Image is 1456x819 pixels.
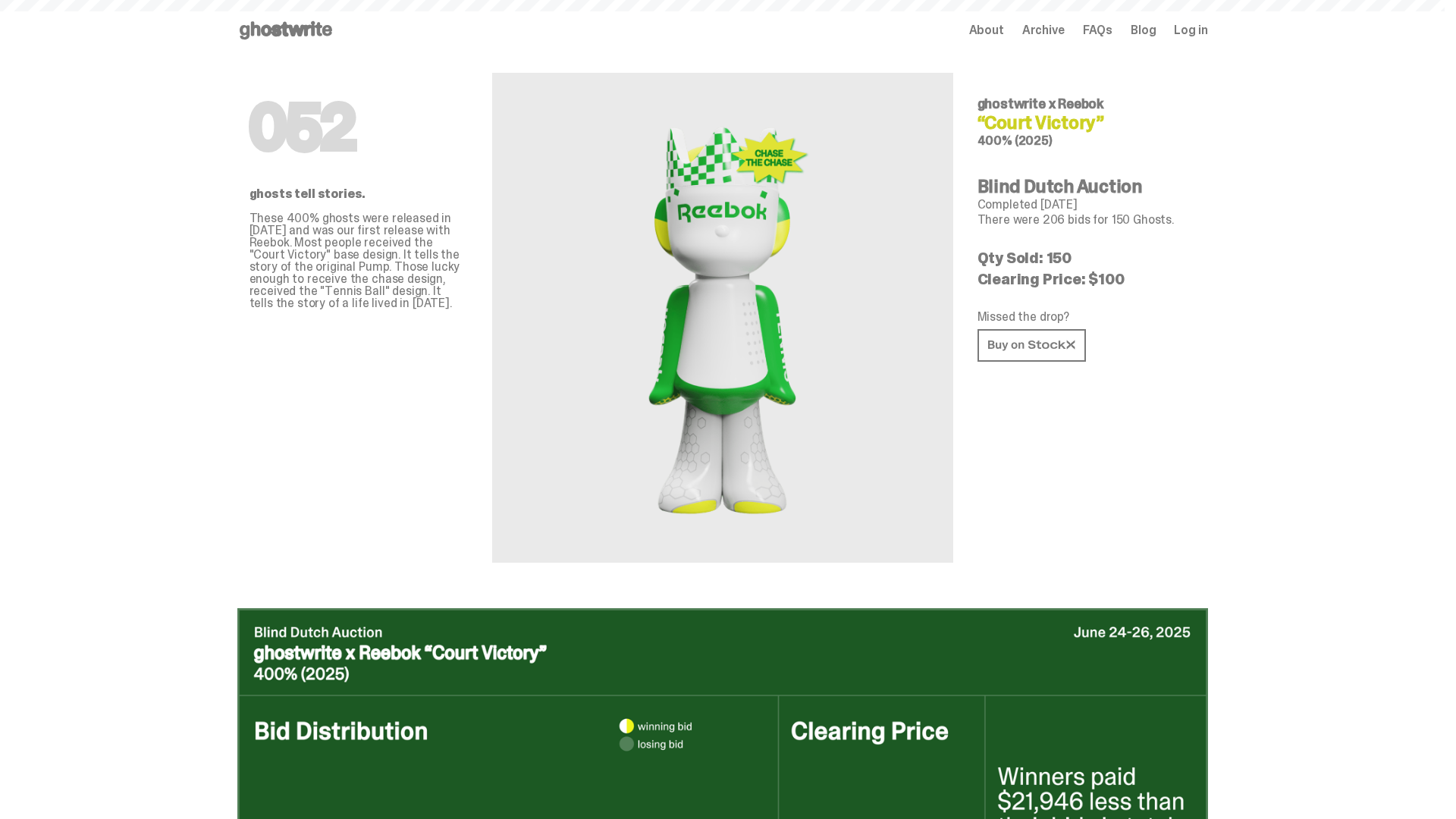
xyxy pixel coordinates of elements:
[977,214,1196,226] p: There were 206 bids for 150 Ghosts.
[977,133,1053,149] span: 400% (2025)
[249,97,468,158] h1: 052
[977,199,1196,211] p: Completed [DATE]
[249,212,468,309] p: These 400% ghosts were released in [DATE] and was our first release with Reebok. Most people rece...
[977,271,1196,287] p: Clearing Price: $100
[977,250,1196,265] p: Qty Sold: 150
[977,114,1196,132] h4: “Court Victory”
[1174,24,1207,36] a: Log in
[977,95,1104,113] span: ghostwrite x Reebok
[1083,24,1112,36] a: FAQs
[977,311,1196,323] p: Missed the drop?
[977,177,1196,196] h4: Blind Dutch Auction
[969,24,1004,36] a: About
[632,109,813,526] img: Reebok&ldquo;Court Victory&rdquo;
[249,188,468,200] p: ghosts tell stories.
[1022,24,1065,36] a: Archive
[1131,24,1156,36] a: Blog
